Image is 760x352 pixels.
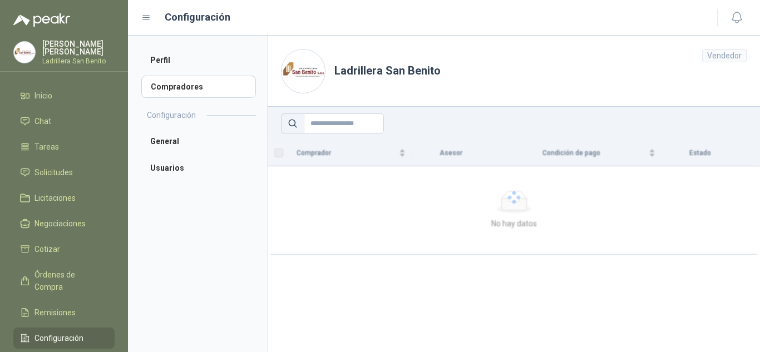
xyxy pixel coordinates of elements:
a: Cotizar [13,239,115,260]
span: Chat [34,115,51,127]
span: Negociaciones [34,217,86,230]
span: Remisiones [34,306,76,319]
a: Remisiones [13,302,115,323]
a: Solicitudes [13,162,115,183]
img: Company Logo [282,49,325,93]
span: Licitaciones [34,192,76,204]
span: Órdenes de Compra [34,269,104,293]
img: Logo peakr [13,13,70,27]
a: Perfil [141,49,256,71]
a: Tareas [13,136,115,157]
a: Licitaciones [13,187,115,209]
span: Configuración [34,332,83,344]
a: Órdenes de Compra [13,264,115,298]
img: Company Logo [14,42,35,63]
span: Tareas [34,141,59,153]
span: Cotizar [34,243,60,255]
h1: Configuración [165,9,230,25]
a: Configuración [13,328,115,349]
p: [PERSON_NAME] [PERSON_NAME] [42,40,115,56]
span: Solicitudes [34,166,73,179]
h2: Configuración [147,109,196,121]
h1: Ladrillera San Benito [334,62,441,80]
a: General [141,130,256,152]
a: Inicio [13,85,115,106]
a: Negociaciones [13,213,115,234]
a: Usuarios [141,157,256,179]
a: Chat [13,111,115,132]
p: Ladrillera San Benito [42,58,115,65]
span: Inicio [34,90,52,102]
a: Compradores [141,76,256,98]
div: Vendedor [702,49,747,62]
